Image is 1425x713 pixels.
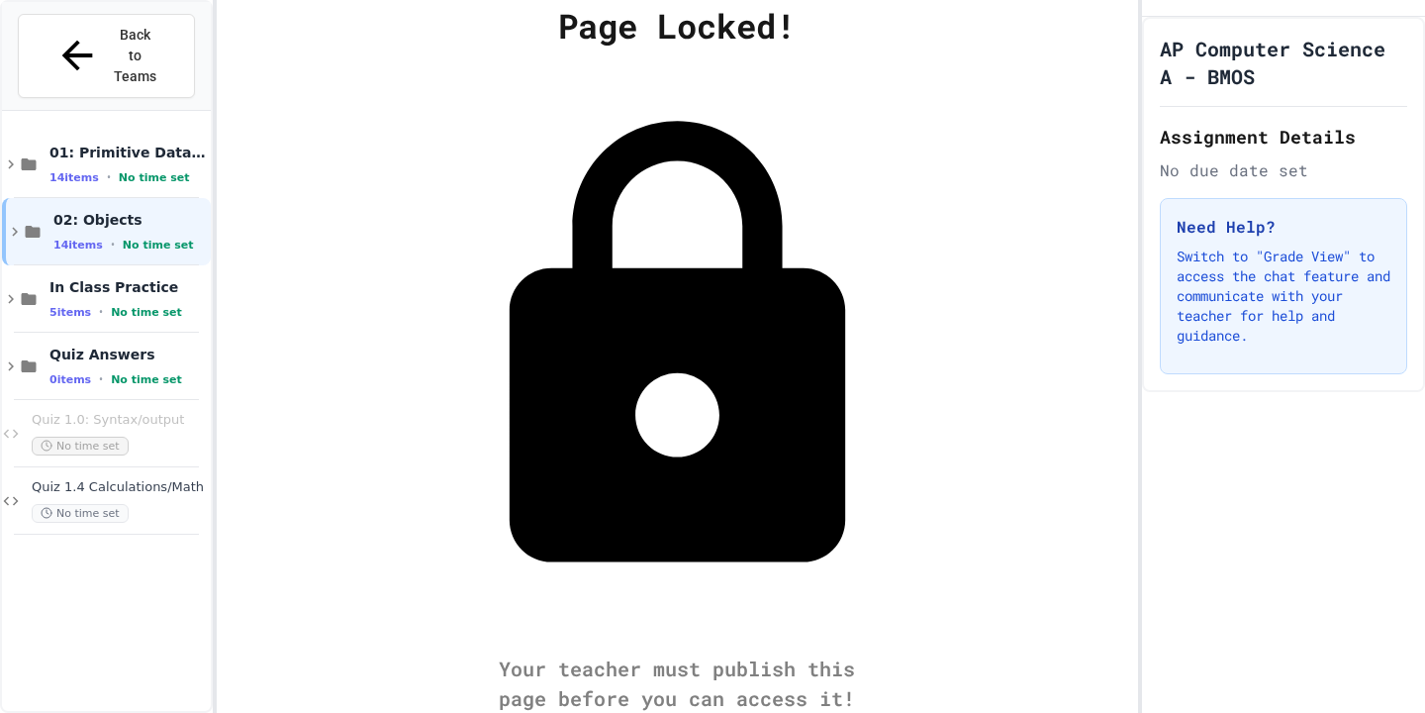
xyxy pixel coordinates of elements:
[49,278,207,296] span: In Class Practice
[119,171,190,184] span: No time set
[32,504,129,523] span: No time set
[49,171,99,184] span: 14 items
[1160,123,1407,151] h2: Assignment Details
[123,239,194,252] span: No time set
[32,412,203,429] span: Quiz 1.0: Syntax/output
[479,654,875,713] div: Your teacher must publish this page before you can access it!
[32,479,207,496] span: Quiz 1.4 Calculations/Math
[32,437,129,456] span: No time set
[111,306,182,319] span: No time set
[18,14,195,98] button: Back to Teams
[1160,35,1407,90] h1: AP Computer Science A - BMOS
[1177,247,1390,346] p: Switch to "Grade View" to access the chat feature and communicate with your teacher for help and ...
[49,346,207,363] span: Quiz Answers
[49,144,207,161] span: 01: Primitive Data Types
[53,211,207,229] span: 02: Objects
[49,373,91,386] span: 0 items
[1177,215,1390,239] h3: Need Help?
[49,306,91,319] span: 5 items
[111,373,182,386] span: No time set
[111,237,115,253] span: •
[99,304,103,320] span: •
[53,239,103,252] span: 14 items
[1160,158,1407,182] div: No due date set
[112,25,158,87] span: Back to Teams
[107,169,111,185] span: •
[99,371,103,387] span: •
